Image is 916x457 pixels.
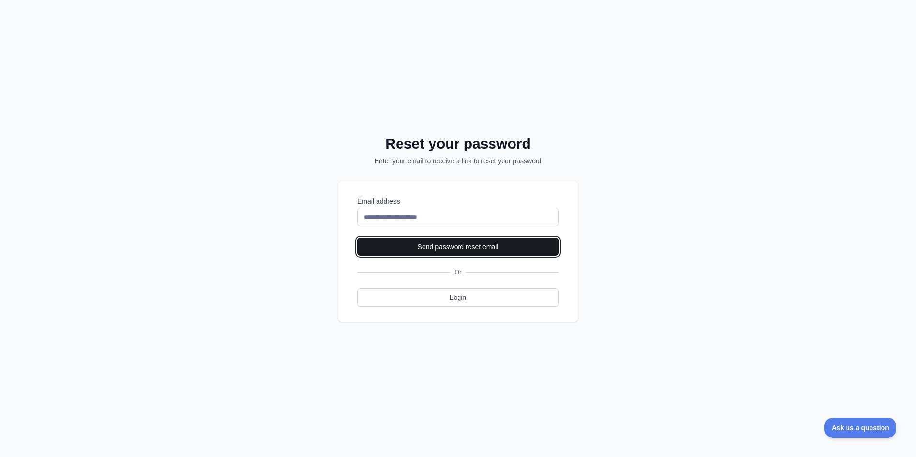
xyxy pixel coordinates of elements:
[450,267,466,277] span: Or
[357,196,559,206] label: Email address
[357,238,559,256] button: Send password reset email
[824,418,897,438] iframe: Toggle Customer Support
[351,135,565,152] h2: Reset your password
[357,288,559,307] a: Login
[351,156,565,166] p: Enter your email to receive a link to reset your password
